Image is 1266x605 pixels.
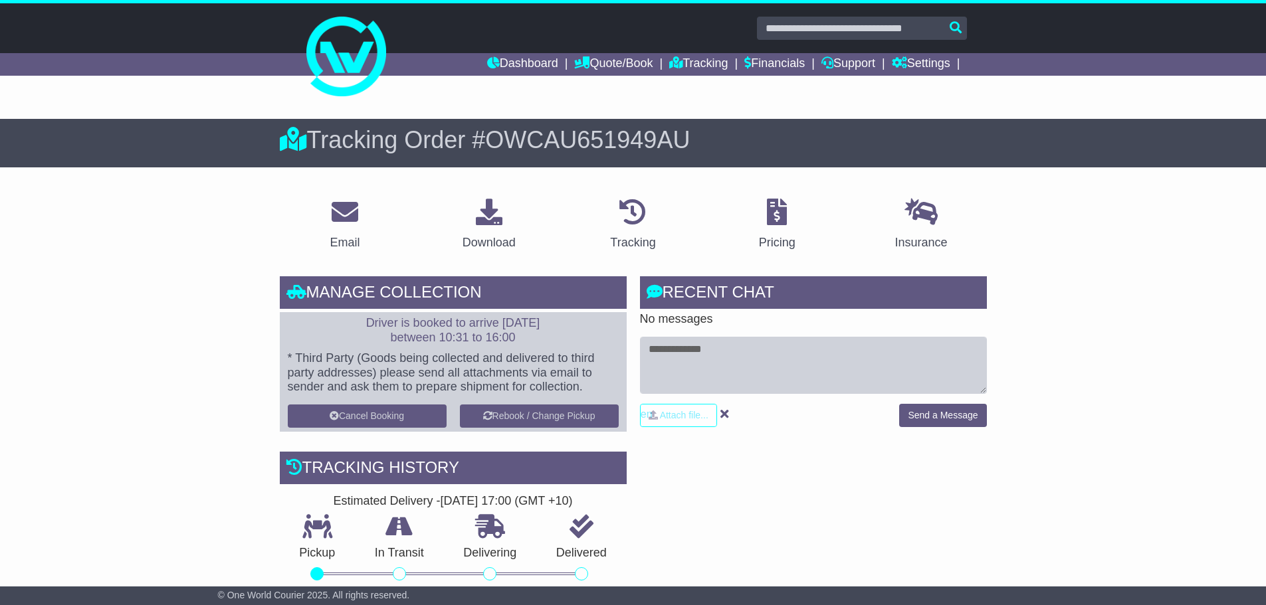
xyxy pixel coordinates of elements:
[887,194,956,256] a: Insurance
[288,404,447,428] button: Cancel Booking
[640,276,987,312] div: RECENT CHAT
[892,53,950,76] a: Settings
[460,404,619,428] button: Rebook / Change Pickup
[444,546,537,561] p: Delivering
[485,126,690,153] span: OWCAU651949AU
[669,53,728,76] a: Tracking
[330,234,360,252] div: Email
[280,276,627,312] div: Manage collection
[355,546,444,561] p: In Transit
[321,194,368,256] a: Email
[441,494,573,509] div: [DATE] 17:00 (GMT +10)
[895,234,948,252] div: Insurance
[899,404,986,427] button: Send a Message
[821,53,875,76] a: Support
[280,546,356,561] p: Pickup
[744,53,805,76] a: Financials
[574,53,653,76] a: Quote/Book
[487,53,558,76] a: Dashboard
[288,351,619,394] p: * Third Party (Goods being collected and delivered to third party addresses) please send all atta...
[280,126,987,154] div: Tracking Order #
[218,590,410,600] span: © One World Courier 2025. All rights reserved.
[454,194,524,256] a: Download
[610,234,655,252] div: Tracking
[463,234,516,252] div: Download
[280,494,627,509] div: Estimated Delivery -
[601,194,664,256] a: Tracking
[536,546,627,561] p: Delivered
[280,452,627,487] div: Tracking history
[750,194,804,256] a: Pricing
[640,312,987,327] p: No messages
[288,316,619,345] p: Driver is booked to arrive [DATE] between 10:31 to 16:00
[759,234,795,252] div: Pricing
